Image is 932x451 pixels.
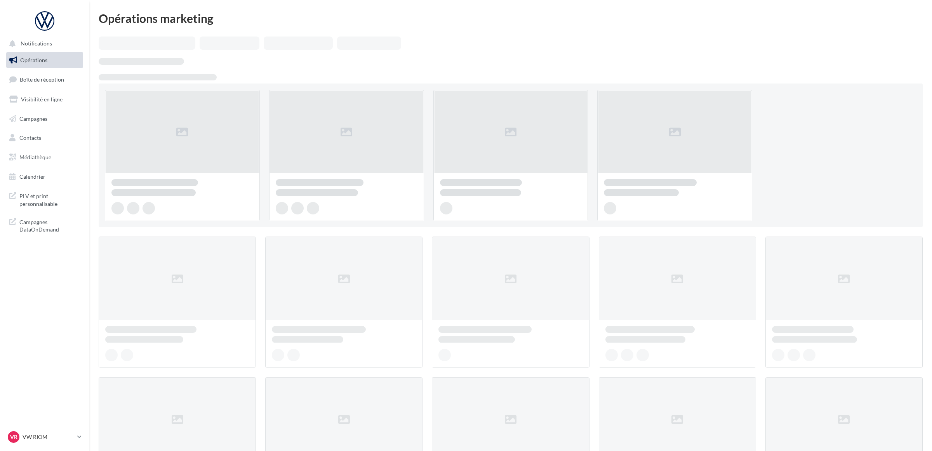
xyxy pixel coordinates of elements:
[10,433,17,441] span: VR
[5,149,85,165] a: Médiathèque
[19,154,51,160] span: Médiathèque
[19,115,47,122] span: Campagnes
[5,169,85,185] a: Calendrier
[6,430,83,444] a: VR VW RIOM
[5,214,85,237] a: Campagnes DataOnDemand
[19,217,80,233] span: Campagnes DataOnDemand
[23,433,74,441] p: VW RIOM
[21,96,63,103] span: Visibilité en ligne
[5,111,85,127] a: Campagnes
[5,130,85,146] a: Contacts
[20,57,47,63] span: Opérations
[5,71,85,88] a: Boîte de réception
[5,52,85,68] a: Opérations
[5,91,85,108] a: Visibilité en ligne
[19,173,45,180] span: Calendrier
[99,12,923,24] div: Opérations marketing
[5,188,85,211] a: PLV et print personnalisable
[19,134,41,141] span: Contacts
[21,40,52,47] span: Notifications
[19,191,80,207] span: PLV et print personnalisable
[20,76,64,83] span: Boîte de réception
